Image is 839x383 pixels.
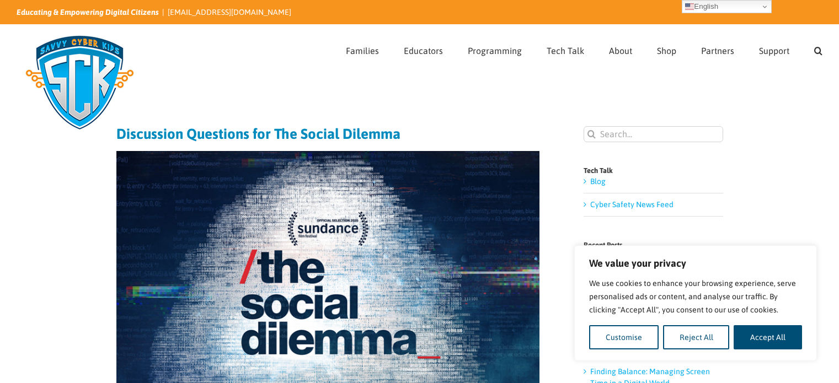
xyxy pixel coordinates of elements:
[17,8,159,17] i: Educating & Empowering Digital Citizens
[590,177,606,186] a: Blog
[584,126,723,142] input: Search...
[657,25,676,73] a: Shop
[701,25,734,73] a: Partners
[584,241,723,249] h4: Recent Posts
[814,25,822,73] a: Search
[609,25,632,73] a: About
[404,46,443,55] span: Educators
[346,46,379,55] span: Families
[468,46,522,55] span: Programming
[759,46,789,55] span: Support
[404,25,443,73] a: Educators
[547,25,584,73] a: Tech Talk
[609,46,632,55] span: About
[657,46,676,55] span: Shop
[116,126,539,142] h1: Discussion Questions for The Social Dilemma
[346,25,822,73] nav: Main Menu
[589,325,659,349] button: Customise
[17,28,143,138] img: Savvy Cyber Kids Logo
[589,257,802,270] p: We value your privacy
[547,46,584,55] span: Tech Talk
[346,25,379,73] a: Families
[584,126,600,142] input: Search
[759,25,789,73] a: Support
[685,2,694,11] img: en
[663,325,730,349] button: Reject All
[589,277,802,316] p: We use cookies to enhance your browsing experience, serve personalised ads or content, and analys...
[701,46,734,55] span: Partners
[590,200,674,209] a: Cyber Safety News Feed
[734,325,802,349] button: Accept All
[584,167,723,174] h4: Tech Talk
[168,8,291,17] a: [EMAIL_ADDRESS][DOMAIN_NAME]
[468,25,522,73] a: Programming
